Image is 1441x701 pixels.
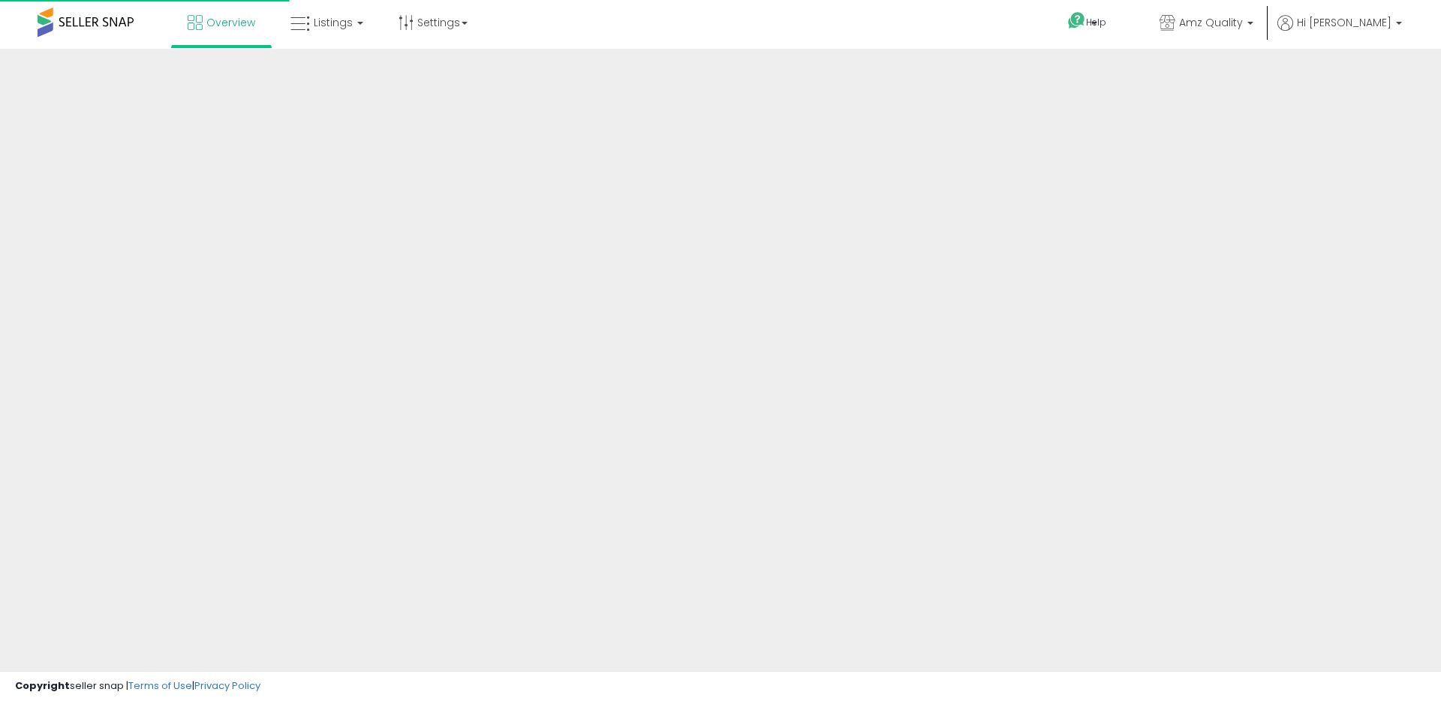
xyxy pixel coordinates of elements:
[206,15,255,30] span: Overview
[1086,16,1106,29] span: Help
[314,15,353,30] span: Listings
[1297,15,1391,30] span: Hi [PERSON_NAME]
[1179,15,1243,30] span: Amz Quality
[1067,11,1086,30] i: Get Help
[1277,15,1402,45] a: Hi [PERSON_NAME]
